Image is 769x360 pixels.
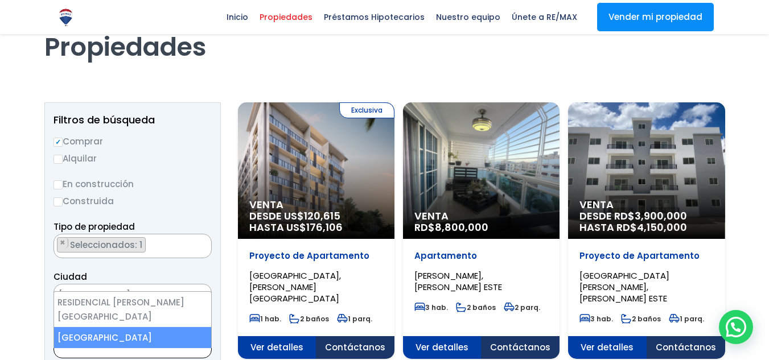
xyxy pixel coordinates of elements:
li: RESIDENCIAL [PERSON_NAME][GEOGRAPHIC_DATA] [54,292,211,327]
button: Remove all items [183,287,200,305]
a: Venta DESDE RD$3,900,000 HASTA RD$4,150,000 Proyecto de Apartamento [GEOGRAPHIC_DATA][PERSON_NAME... [568,102,725,359]
span: × [199,238,205,248]
input: Comprar [54,138,63,147]
img: Logo de REMAX [56,7,76,27]
span: 3 hab. [579,314,613,324]
span: 4,150,000 [637,220,687,234]
span: [GEOGRAPHIC_DATA][PERSON_NAME], [PERSON_NAME] ESTE [579,270,669,304]
span: Ver detalles [568,336,647,359]
span: Seleccionados: 1 [69,239,145,251]
span: 2 baños [456,303,496,312]
span: Exclusiva [339,102,394,118]
span: RD$ [414,220,488,234]
span: 8,800,000 [435,220,488,234]
span: Propiedades [254,9,318,26]
span: Ver detalles [238,336,316,359]
p: Proyecto de Apartamento [579,250,713,262]
span: SANTO DOMINGO ESTE [54,287,183,303]
a: Vender mi propiedad [597,3,714,31]
span: SANTO DOMINGO ESTE [54,284,212,308]
input: En construcción [54,180,63,189]
input: Alquilar [54,155,63,164]
span: 1 parq. [669,314,704,324]
span: [GEOGRAPHIC_DATA], [PERSON_NAME][GEOGRAPHIC_DATA] [249,270,341,304]
input: Construida [54,197,63,206]
span: 2 baños [621,314,661,324]
span: Únete a RE/MAX [506,9,583,26]
span: 120,615 [304,209,340,223]
p: Proyecto de Apartamento [249,250,383,262]
h2: Filtros de búsqueda [54,114,212,126]
span: 3 hab. [414,303,448,312]
span: Ciudad [54,271,87,283]
span: [PERSON_NAME], [PERSON_NAME] ESTE [414,270,502,293]
label: En construcción [54,177,212,191]
a: Exclusiva Venta DESDE US$120,615 HASTA US$176,106 Proyecto de Apartamento [GEOGRAPHIC_DATA], [PER... [238,102,394,359]
span: Contáctanos [481,336,560,359]
span: 1 hab. [249,314,281,324]
span: 1 parq. [337,314,372,324]
button: Remove all items [199,237,205,249]
button: Remove item [57,238,68,248]
p: Apartamento [414,250,548,262]
span: Nuestro equipo [430,9,506,26]
label: Alquilar [54,151,212,165]
span: Venta [249,199,383,210]
span: 2 parq. [504,303,540,312]
span: DESDE US$ [249,210,383,233]
a: Venta RD$8,800,000 Apartamento [PERSON_NAME], [PERSON_NAME] ESTE 3 hab. 2 baños 2 parq. Ver detal... [403,102,560,359]
li: CASA [57,237,146,253]
span: Préstamos Hipotecarios [318,9,430,26]
span: 3,900,000 [635,209,687,223]
span: Ver detalles [403,336,482,359]
span: Contáctanos [316,336,394,359]
span: DESDE RD$ [579,210,713,233]
span: 2 baños [289,314,329,324]
span: Tipo de propiedad [54,221,135,233]
span: HASTA US$ [249,222,383,233]
label: Construida [54,194,212,208]
span: HASTA RD$ [579,222,713,233]
textarea: Search [54,234,60,259]
span: 176,106 [306,220,343,234]
span: Venta [579,199,713,210]
span: × [60,238,65,248]
span: Inicio [221,9,254,26]
span: Contáctanos [647,336,725,359]
label: Comprar [54,134,212,148]
li: [GEOGRAPHIC_DATA] [54,327,211,348]
span: Venta [414,210,548,222]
